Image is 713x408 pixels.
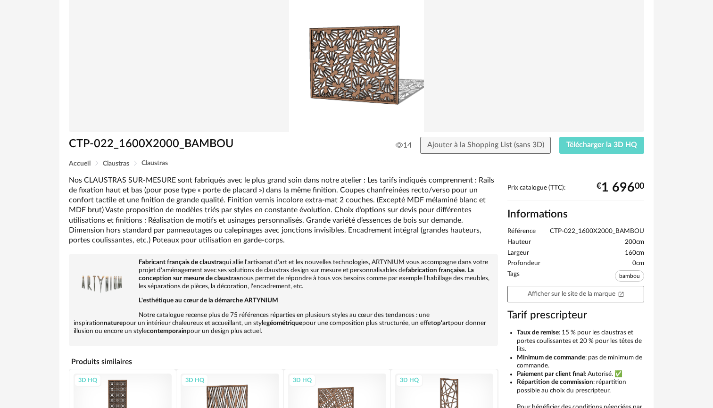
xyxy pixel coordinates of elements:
[615,270,644,282] span: bambou
[69,175,498,246] div: Nos CLAUSTRAS SUR-MESURE sont fabriqués avec le plus grand soin dans notre atelier : Les tarifs i...
[427,141,544,149] span: Ajouter à la Shopping List (sans 3D)
[507,270,520,284] span: Tags
[74,258,493,291] p: qui allie l'artisanat d'art et les nouvelles technologies, ARTYNIUM vous accompagne dans votre pr...
[618,290,624,297] span: Open In New icon
[69,160,91,167] span: Accueil
[406,267,466,274] b: fabrication française.
[69,160,644,167] div: Breadcrumb
[104,320,123,326] b: nature
[74,258,130,315] img: brand logo
[507,238,531,247] span: Hauteur
[517,329,559,336] b: Taux de remise
[74,374,101,386] div: 3D HQ
[181,374,208,386] div: 3D HQ
[507,286,644,302] a: Afficher sur le site de la marqueOpen In New icon
[517,378,644,395] li: : répartition possible au choix du prescripteur.
[550,227,644,236] span: CTP-022_1600X2000_BAMBOU
[103,160,129,167] span: Claustras
[433,320,450,326] b: op'art
[141,160,168,167] span: Claustras
[139,259,222,266] b: Fabricant français de claustra
[559,137,644,154] button: Télécharger la 3D HQ
[396,141,412,150] span: 14
[517,329,644,354] li: : 15 % pour les claustras et portes coulissantes et 20 % pour les têtes de lits.
[601,184,635,192] span: 1 696
[625,249,644,258] span: 160cm
[139,297,278,304] b: L'esthétique au cœur de la démarche ARTYNIUM
[517,370,644,379] li: : Autorisé. ✅
[147,328,187,334] b: contemporain
[517,354,644,370] li: : pas de minimum de commande.
[566,141,637,149] span: Télécharger la 3D HQ
[517,379,593,385] b: Répartition de commission
[396,374,423,386] div: 3D HQ
[632,259,644,268] span: 0cm
[507,249,529,258] span: Largeur
[625,238,644,247] span: 200cm
[507,184,644,201] div: Prix catalogue (TTC):
[69,137,303,151] h1: CTP-022_1600X2000_BAMBOU
[69,355,498,369] h4: Produits similaires
[289,374,316,386] div: 3D HQ
[517,371,585,377] b: Paiement par client final
[266,320,302,326] b: géométrique
[507,208,644,221] h2: Informations
[597,184,644,192] div: € 00
[420,137,551,154] button: Ajouter à la Shopping List (sans 3D)
[507,308,644,322] h3: Tarif prescripteur
[507,227,536,236] span: Référence
[74,311,493,335] p: Notre catalogue recense plus de 75 références réparties en plusieurs styles au cœur des tendances...
[517,354,585,361] b: Minimum de commande
[507,259,540,268] span: Profondeur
